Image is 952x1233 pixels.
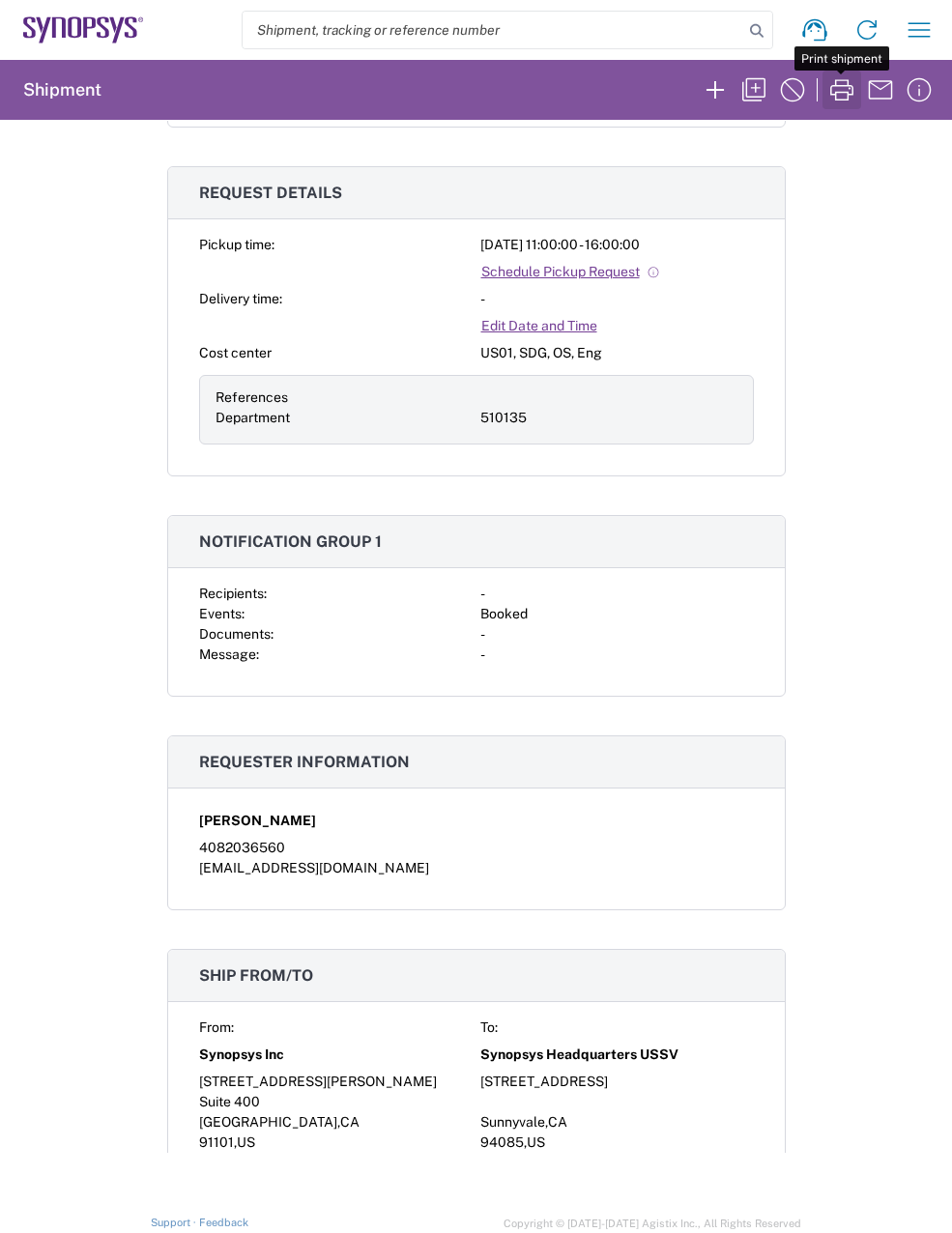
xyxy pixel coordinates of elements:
[480,289,754,309] div: -
[199,838,754,858] div: 4082036560
[545,1114,548,1130] span: ,
[199,1217,248,1228] a: Feedback
[548,1114,567,1130] span: CA
[480,1072,754,1092] div: [STREET_ADDRESS]
[199,532,382,551] span: Notification group 1
[237,1134,255,1150] span: US
[524,1134,527,1150] span: ,
[199,1072,473,1092] div: [STREET_ADDRESS][PERSON_NAME]
[527,1134,545,1150] span: US
[199,1045,284,1065] span: Synopsys Inc
[480,408,737,428] div: 510135
[480,645,754,665] div: -
[199,1092,473,1112] div: Suite 400
[216,408,473,428] div: Department
[151,1217,199,1228] a: Support
[243,12,743,48] input: Shipment, tracking or reference number
[480,343,754,363] div: US01, SDG, OS, Eng
[199,345,272,360] span: Cost center
[199,184,342,202] span: Request details
[480,1114,545,1130] span: Sunnyvale
[199,606,245,621] span: Events:
[199,291,282,306] span: Delivery time:
[199,1134,234,1150] span: 91101
[480,1019,498,1035] span: To:
[340,1114,360,1130] span: CA
[199,626,274,642] span: Documents:
[199,966,313,985] span: Ship from/to
[199,586,267,601] span: Recipients:
[480,1045,678,1065] span: Synopsys Headquarters USSV
[199,858,754,878] div: [EMAIL_ADDRESS][DOMAIN_NAME]
[480,1134,524,1150] span: 94085
[480,255,661,289] a: Schedule Pickup Request
[234,1134,237,1150] span: ,
[199,753,410,771] span: Requester information
[23,78,101,101] h2: Shipment
[480,309,598,343] a: Edit Date and Time
[199,1019,234,1035] span: From:
[199,646,259,662] span: Message:
[216,389,288,405] span: References
[480,584,754,604] div: -
[337,1114,340,1130] span: ,
[199,811,316,831] span: [PERSON_NAME]
[199,237,274,252] span: Pickup time:
[480,606,528,621] span: Booked
[480,624,754,645] div: -
[504,1215,801,1232] span: Copyright © [DATE]-[DATE] Agistix Inc., All Rights Reserved
[480,235,754,255] div: [DATE] 11:00:00 - 16:00:00
[199,1114,337,1130] span: [GEOGRAPHIC_DATA]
